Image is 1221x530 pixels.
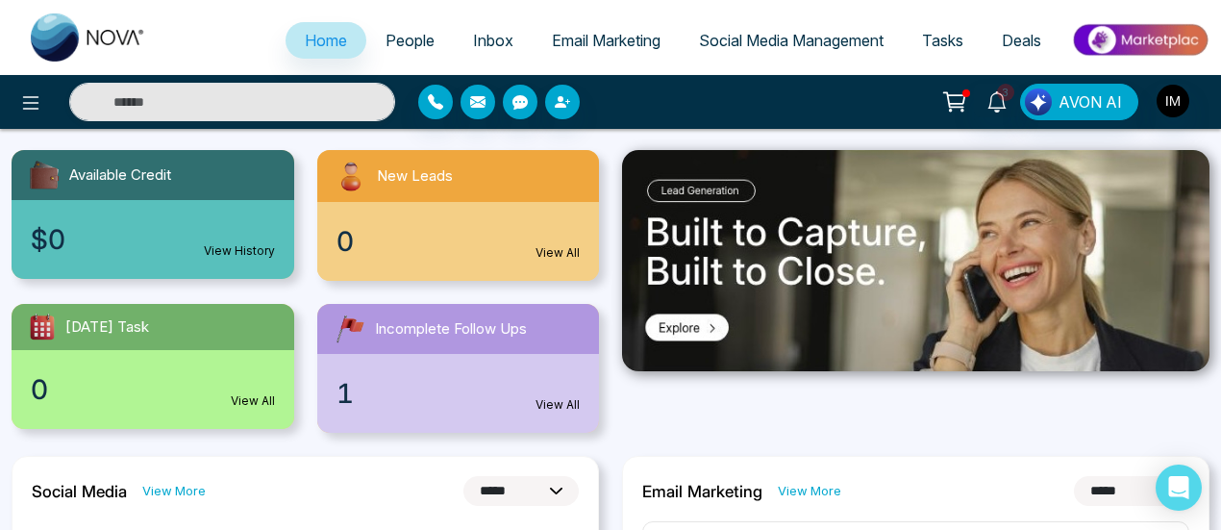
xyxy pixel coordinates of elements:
[31,369,48,410] span: 0
[1025,88,1052,115] img: Lead Flow
[1059,90,1122,114] span: AVON AI
[922,31,963,50] span: Tasks
[31,219,65,260] span: $0
[32,482,127,501] h2: Social Media
[69,164,171,187] span: Available Credit
[533,22,680,59] a: Email Marketing
[983,22,1060,59] a: Deals
[231,392,275,410] a: View All
[65,316,149,339] span: [DATE] Task
[27,158,62,192] img: availableCredit.svg
[305,31,347,50] span: Home
[1020,84,1138,120] button: AVON AI
[386,31,435,50] span: People
[778,482,841,500] a: View More
[31,13,146,62] img: Nova CRM Logo
[142,482,206,500] a: View More
[306,304,611,433] a: Incomplete Follow Ups1View All
[333,158,369,194] img: newLeads.svg
[680,22,903,59] a: Social Media Management
[286,22,366,59] a: Home
[997,84,1014,101] span: 3
[642,482,762,501] h2: Email Marketing
[375,318,527,341] span: Incomplete Follow Ups
[536,396,580,414] a: View All
[336,373,354,414] span: 1
[974,84,1020,117] a: 3
[536,244,580,262] a: View All
[336,221,354,262] span: 0
[473,31,513,50] span: Inbox
[1002,31,1041,50] span: Deals
[1156,465,1202,511] div: Open Intercom Messenger
[27,312,58,342] img: todayTask.svg
[377,165,453,188] span: New Leads
[552,31,660,50] span: Email Marketing
[306,150,611,281] a: New Leads0View All
[699,31,884,50] span: Social Media Management
[366,22,454,59] a: People
[1070,18,1209,62] img: Market-place.gif
[1157,85,1189,117] img: User Avatar
[622,150,1209,371] img: .
[333,312,367,346] img: followUps.svg
[903,22,983,59] a: Tasks
[204,242,275,260] a: View History
[454,22,533,59] a: Inbox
